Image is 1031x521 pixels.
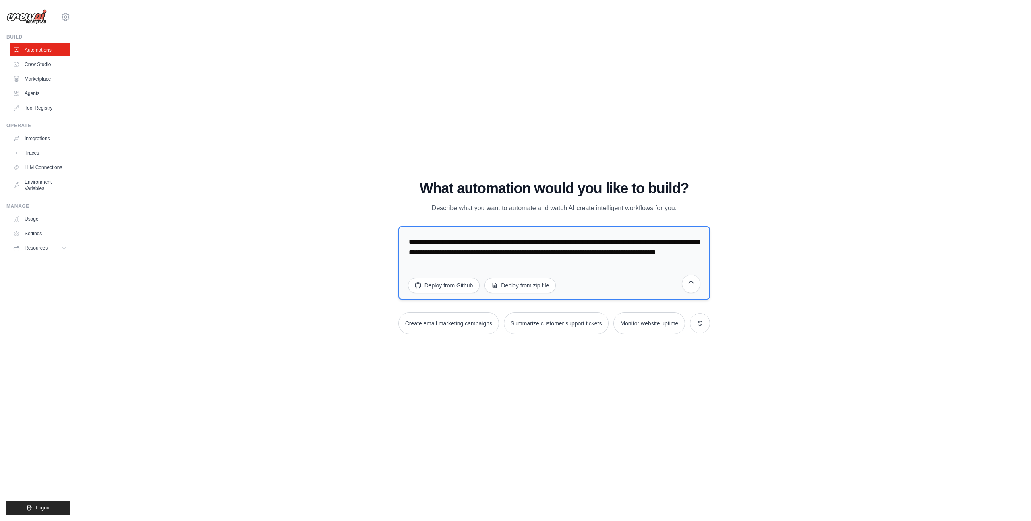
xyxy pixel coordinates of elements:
[10,242,70,254] button: Resources
[10,43,70,56] a: Automations
[10,227,70,240] a: Settings
[10,147,70,159] a: Traces
[10,161,70,174] a: LLM Connections
[10,132,70,145] a: Integrations
[613,312,685,334] button: Monitor website uptime
[419,203,689,213] p: Describe what you want to automate and watch AI create intelligent workflows for you.
[25,245,48,251] span: Resources
[408,278,480,293] button: Deploy from Github
[10,87,70,100] a: Agents
[484,278,556,293] button: Deploy from zip file
[10,213,70,225] a: Usage
[398,180,710,196] h1: What automation would you like to build?
[36,504,51,511] span: Logout
[398,312,499,334] button: Create email marketing campaigns
[10,72,70,85] a: Marketplace
[6,203,70,209] div: Manage
[10,101,70,114] a: Tool Registry
[6,122,70,129] div: Operate
[10,176,70,195] a: Environment Variables
[504,312,609,334] button: Summarize customer support tickets
[991,482,1031,521] iframe: Chat Widget
[10,58,70,71] a: Crew Studio
[6,9,47,25] img: Logo
[6,501,70,515] button: Logout
[6,34,70,40] div: Build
